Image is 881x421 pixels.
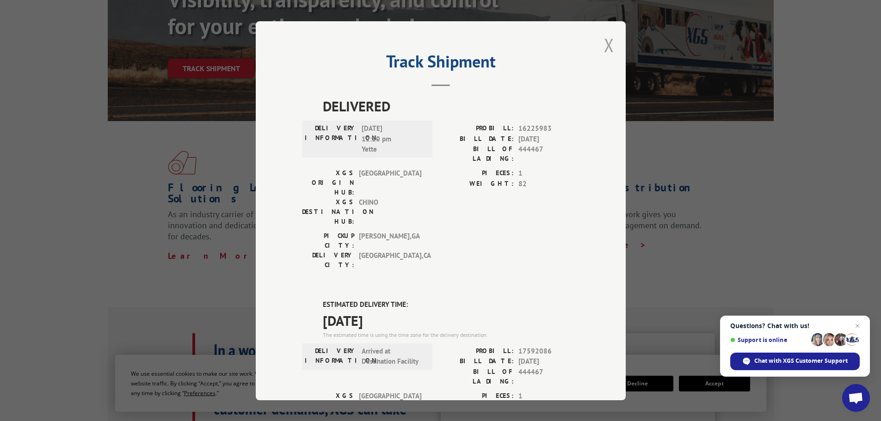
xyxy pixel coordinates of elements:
a: Open chat [842,384,870,412]
span: [DATE] [518,134,579,144]
span: 82 [518,178,579,189]
label: DELIVERY INFORMATION: [305,123,357,155]
label: BILL DATE: [441,134,514,144]
label: ESTIMATED DELIVERY TIME: [323,299,579,310]
span: [PERSON_NAME] , GA [359,231,421,250]
label: DELIVERY CITY: [302,250,354,270]
span: 1 [518,168,579,179]
span: 17592086 [518,346,579,356]
label: DELIVERY INFORMATION: [305,346,357,366]
span: Chat with XGS Customer Support [730,353,860,370]
span: 444467 [518,366,579,386]
label: PICKUP CITY: [302,231,354,250]
label: PROBILL: [441,123,514,134]
span: Questions? Chat with us! [730,322,860,329]
label: BILL DATE: [441,356,514,367]
span: [DATE] [323,310,579,330]
span: CHINO [359,197,421,226]
label: PROBILL: [441,346,514,356]
span: DELIVERED [323,96,579,116]
label: XGS DESTINATION HUB: [302,197,354,226]
span: [GEOGRAPHIC_DATA] [359,390,421,420]
label: WEIGHT: [441,178,514,189]
button: Close modal [604,33,614,57]
span: Support is online [730,336,808,343]
span: 1 [518,390,579,401]
label: PIECES: [441,390,514,401]
span: Chat with XGS Customer Support [754,357,848,365]
div: The estimated time is using the time zone for the delivery destination. [323,330,579,339]
h2: Track Shipment [302,55,579,73]
span: Arrived at Destination Facility [362,346,424,366]
span: [DATE] 12:10 pm Yette [362,123,424,155]
label: BILL OF LADING: [441,144,514,164]
span: 444467 [518,144,579,164]
label: XGS ORIGIN HUB: [302,390,354,420]
label: BILL OF LADING: [441,366,514,386]
span: [GEOGRAPHIC_DATA] , CA [359,250,421,270]
span: [GEOGRAPHIC_DATA] [359,168,421,197]
label: XGS ORIGIN HUB: [302,168,354,197]
label: PIECES: [441,168,514,179]
span: [DATE] [518,356,579,367]
span: 16225983 [518,123,579,134]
